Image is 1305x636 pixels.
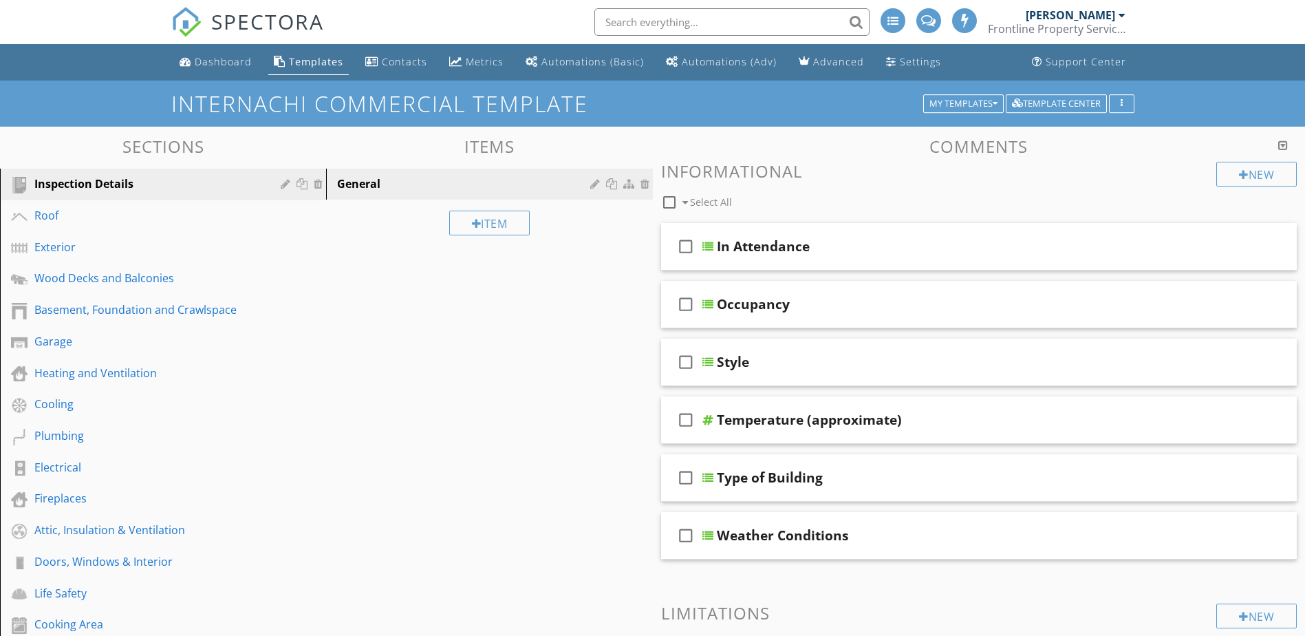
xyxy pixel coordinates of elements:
a: SPECTORA [171,19,324,47]
div: Attic, Insulation & Ventilation [34,522,261,538]
div: Settings [900,55,941,68]
div: Support Center [1046,55,1126,68]
div: Heating and Ventilation [34,365,261,381]
span: Select All [690,195,732,209]
div: Electrical [34,459,261,476]
div: New [1216,162,1297,187]
div: Plumbing [34,427,261,444]
div: Item [449,211,530,235]
a: Contacts [360,50,433,75]
input: Search everything... [594,8,870,36]
div: Cooling [34,396,261,412]
i: check_box_outline_blank [675,403,697,436]
i: check_box_outline_blank [675,288,697,321]
div: [PERSON_NAME] [1026,8,1115,22]
div: Contacts [382,55,427,68]
div: Doors, Windows & Interior [34,553,261,570]
div: Metrics [466,55,504,68]
div: Inspection Details [34,176,261,192]
div: Advanced [813,55,864,68]
h3: Items [326,137,652,156]
h1: InterNACHI Commercial Template [171,92,1134,116]
div: Style [717,354,749,370]
div: Dashboard [195,55,252,68]
div: Roof [34,207,261,224]
span: SPECTORA [211,7,324,36]
button: Template Center [1006,94,1107,114]
h3: Comments [661,137,1297,156]
div: Life Safety [34,585,261,602]
a: Templates [268,50,349,75]
i: check_box_outline_blank [675,230,697,263]
div: Occupancy [717,296,790,312]
div: Basement, Foundation and Crawlspace [34,301,261,318]
img: The Best Home Inspection Software - Spectora [171,7,202,37]
div: Fireplaces [34,490,261,507]
div: In Attendance [717,238,810,255]
a: Settings [881,50,947,75]
div: Frontline Property Services LLC [988,22,1125,36]
div: Wood Decks and Balconies [34,270,261,286]
h3: Limitations [661,604,1297,622]
div: Templates [289,55,343,68]
div: General [337,176,594,192]
div: Automations (Adv) [682,55,777,68]
i: check_box_outline_blank [675,346,697,379]
a: Advanced [793,50,870,75]
div: Exterior [34,239,261,255]
i: check_box_outline_blank [675,519,697,552]
h3: Informational [661,162,1297,180]
div: Type of Building [717,469,823,486]
a: Automations (Advanced) [660,50,782,75]
a: Dashboard [174,50,257,75]
div: New [1216,604,1297,628]
div: Template Center [1012,99,1101,109]
div: My Templates [929,99,997,109]
a: Support Center [1026,50,1132,75]
button: My Templates [923,94,1004,114]
i: check_box_outline_blank [675,461,697,494]
div: Garage [34,333,261,350]
a: Automations (Basic) [520,50,649,75]
div: Weather Conditions [717,527,849,544]
div: Temperature (approximate) [717,412,902,428]
div: Automations (Basic) [541,55,644,68]
div: Cooking Area [34,616,261,633]
a: Metrics [444,50,509,75]
a: Template Center [1006,96,1107,109]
